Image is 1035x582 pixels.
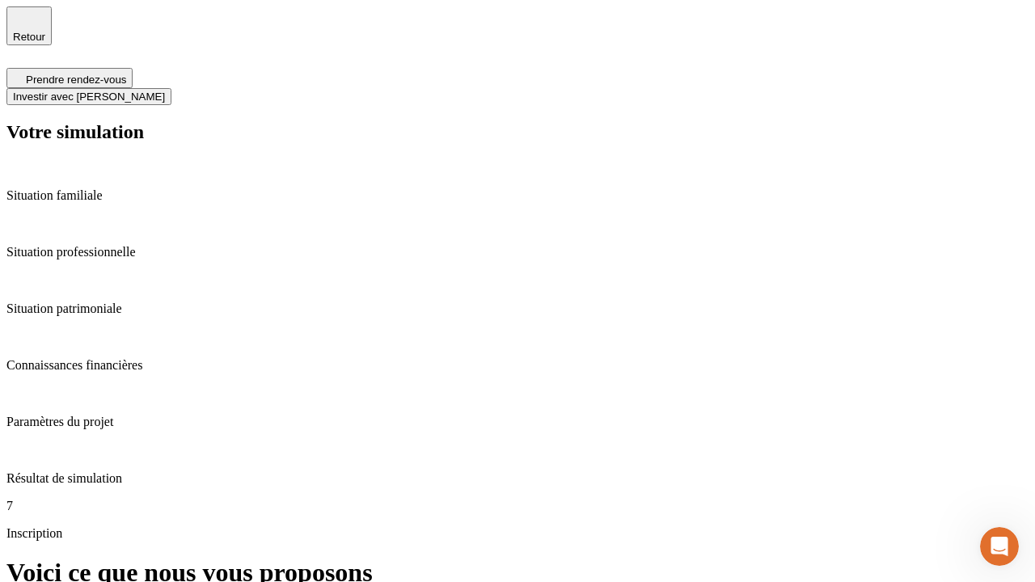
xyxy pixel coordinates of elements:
[6,302,1029,316] p: Situation patrimoniale
[6,121,1029,143] h2: Votre simulation
[6,526,1029,541] p: Inscription
[6,6,52,45] button: Retour
[6,358,1029,373] p: Connaissances financières
[13,91,165,103] span: Investir avec [PERSON_NAME]
[26,74,126,86] span: Prendre rendez-vous
[6,88,171,105] button: Investir avec [PERSON_NAME]
[980,527,1019,566] iframe: Intercom live chat
[6,499,1029,513] p: 7
[13,31,45,43] span: Retour
[6,245,1029,259] p: Situation professionnelle
[6,415,1029,429] p: Paramètres du projet
[6,471,1029,486] p: Résultat de simulation
[6,68,133,88] button: Prendre rendez-vous
[6,188,1029,203] p: Situation familiale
